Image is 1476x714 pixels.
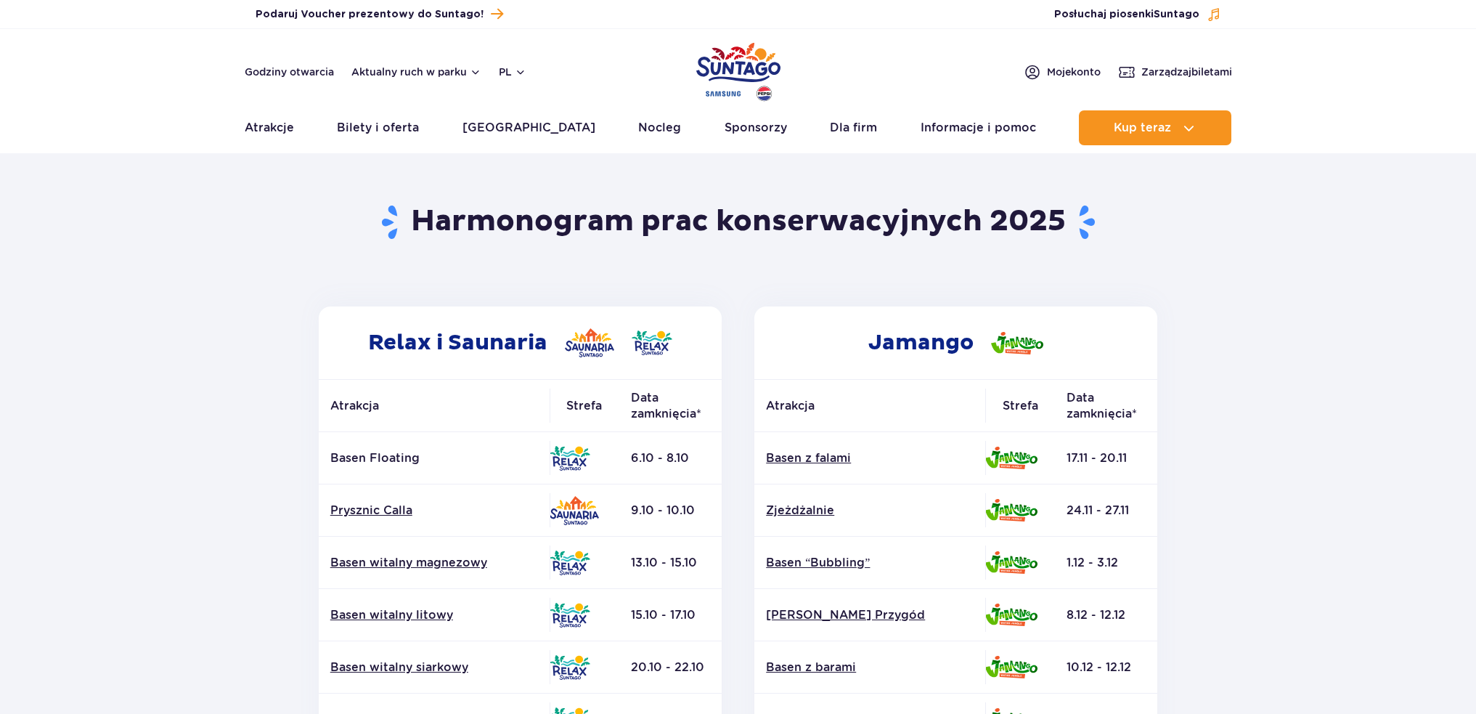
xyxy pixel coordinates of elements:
img: Relax [632,330,672,355]
a: Sponsorzy [725,110,787,145]
span: Moje konto [1047,65,1101,79]
span: Suntago [1154,9,1199,20]
a: Basen witalny siarkowy [330,660,538,676]
img: Jamango [985,551,1037,574]
td: 10.12 - 12.12 [1055,641,1157,694]
img: Relax [550,603,590,628]
th: Data zamknięcia* [619,380,722,432]
td: 6.10 - 8.10 [619,432,722,484]
span: Zarządzaj biletami [1141,65,1232,79]
a: Zjeżdżalnie [766,503,974,519]
a: Dla firm [830,110,877,145]
span: Kup teraz [1114,121,1171,134]
img: Relax [550,551,590,575]
th: Strefa [985,380,1055,432]
img: Jamango [985,604,1037,626]
h2: Relax i Saunaria [319,307,722,379]
a: Basen z barami [766,660,974,676]
img: Jamango [985,499,1037,522]
th: Atrakcja [754,380,985,432]
a: Mojekonto [1024,63,1101,81]
img: Jamango [991,332,1043,354]
td: 9.10 - 10.10 [619,484,722,537]
img: Jamango [985,656,1037,678]
button: pl [499,65,526,79]
a: Park of Poland [696,36,780,103]
td: 13.10 - 15.10 [619,537,722,589]
img: Saunaria [550,496,599,525]
a: Basen witalny magnezowy [330,555,538,571]
img: Jamango [985,447,1037,469]
img: Saunaria [565,328,614,357]
span: Posłuchaj piosenki [1054,7,1199,22]
button: Posłuchaj piosenkiSuntago [1054,7,1221,22]
th: Strefa [550,380,619,432]
th: Data zamknięcia* [1055,380,1157,432]
a: Informacje i pomoc [921,110,1036,145]
td: 20.10 - 22.10 [619,641,722,694]
a: Godziny otwarcia [245,65,334,79]
img: Relax [550,655,590,680]
a: Zarządzajbiletami [1118,63,1232,81]
td: 17.11 - 20.11 [1055,432,1157,484]
h2: Jamango [754,307,1157,379]
a: Basen witalny litowy [330,607,538,623]
a: Podaruj Voucher prezentowy do Suntago! [256,4,503,24]
td: 1.12 - 3.12 [1055,537,1157,589]
h1: Harmonogram prac konserwacyjnych 2025 [313,203,1163,241]
a: Basen “Bubbling” [766,555,974,571]
img: Relax [550,446,590,471]
button: Aktualny ruch w parku [351,66,481,78]
td: 24.11 - 27.11 [1055,484,1157,537]
a: Basen z falami [766,450,974,466]
td: 15.10 - 17.10 [619,589,722,641]
a: Nocleg [638,110,681,145]
td: 8.12 - 12.12 [1055,589,1157,641]
a: [GEOGRAPHIC_DATA] [462,110,595,145]
p: Basen Floating [330,450,538,466]
a: Bilety i oferta [337,110,419,145]
span: Podaruj Voucher prezentowy do Suntago! [256,7,484,22]
a: [PERSON_NAME] Przygód [766,607,974,623]
button: Kup teraz [1079,110,1231,145]
a: Prysznic Calla [330,503,538,519]
th: Atrakcja [319,380,550,432]
a: Atrakcje [245,110,294,145]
